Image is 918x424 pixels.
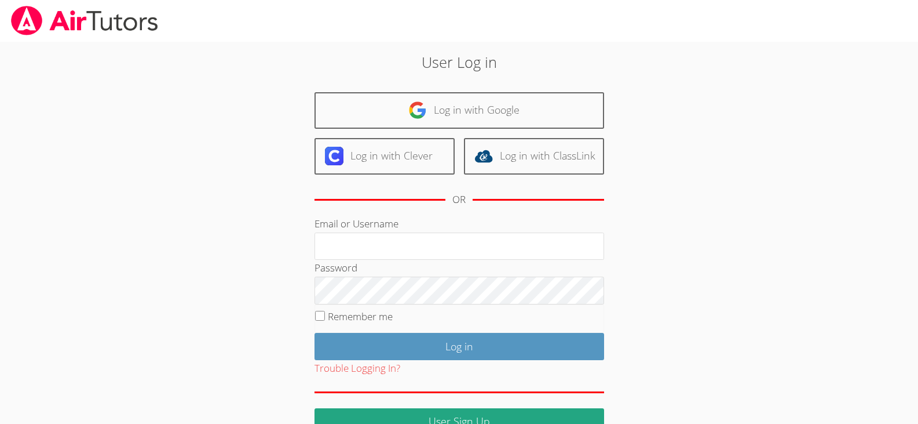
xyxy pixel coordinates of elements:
label: Password [314,261,357,274]
div: OR [452,191,466,208]
img: airtutors_banner-c4298cdbf04f3fff15de1276eac7730deb9818008684d7c2e4769d2f7ddbe033.png [10,6,159,35]
img: classlink-logo-d6bb404cc1216ec64c9a2012d9dc4662098be43eaf13dc465df04b49fa7ab582.svg [474,147,493,165]
label: Remember me [328,310,393,323]
input: Log in [314,333,604,360]
label: Email or Username [314,217,398,230]
img: clever-logo-6eab21bc6e7a338710f1a6ff85c0baf02591cd810cc4098c63d3a4b26e2feb20.svg [325,147,343,165]
img: google-logo-50288ca7cdecda66e5e0955fdab243c47b7ad437acaf1139b6f446037453330a.svg [408,101,427,119]
h2: User Log in [211,51,707,73]
a: Log in with Clever [314,138,455,175]
a: Log in with Google [314,92,604,129]
button: Trouble Logging In? [314,360,400,377]
a: Log in with ClassLink [464,138,604,175]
